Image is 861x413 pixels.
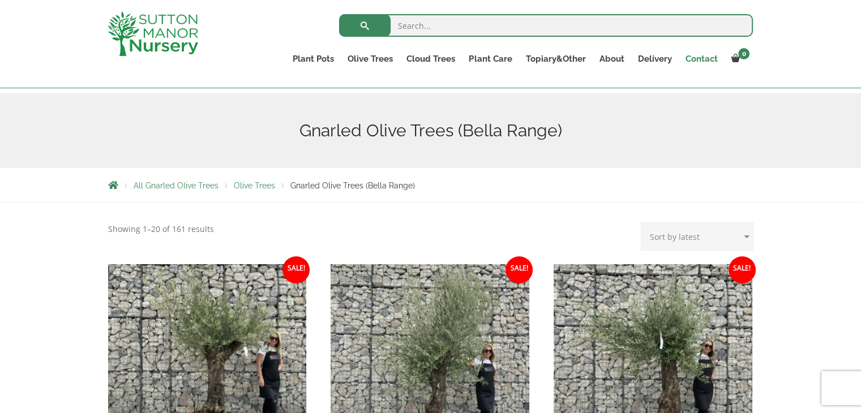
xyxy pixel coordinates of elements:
span: Sale! [506,256,533,283]
a: Plant Pots [286,51,341,67]
span: 0 [738,48,749,59]
a: Contact [678,51,724,67]
span: Sale! [282,256,310,283]
a: Plant Care [462,51,519,67]
select: Shop order [641,222,753,251]
h1: Gnarled Olive Trees (Bella Range) [108,121,753,141]
nav: Breadcrumbs [108,180,753,190]
a: 0 [724,51,753,67]
a: Cloud Trees [400,51,462,67]
a: Topiary&Other [519,51,592,67]
input: Search... [339,14,753,37]
p: Showing 1–20 of 161 results [108,222,214,236]
a: Olive Trees [341,51,400,67]
span: Sale! [729,256,756,283]
span: Gnarled Olive Trees (Bella Range) [290,181,415,190]
a: About [592,51,631,67]
a: All Gnarled Olive Trees [134,181,219,190]
img: logo [108,11,198,56]
a: Olive Trees [234,181,275,190]
a: Delivery [631,51,678,67]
